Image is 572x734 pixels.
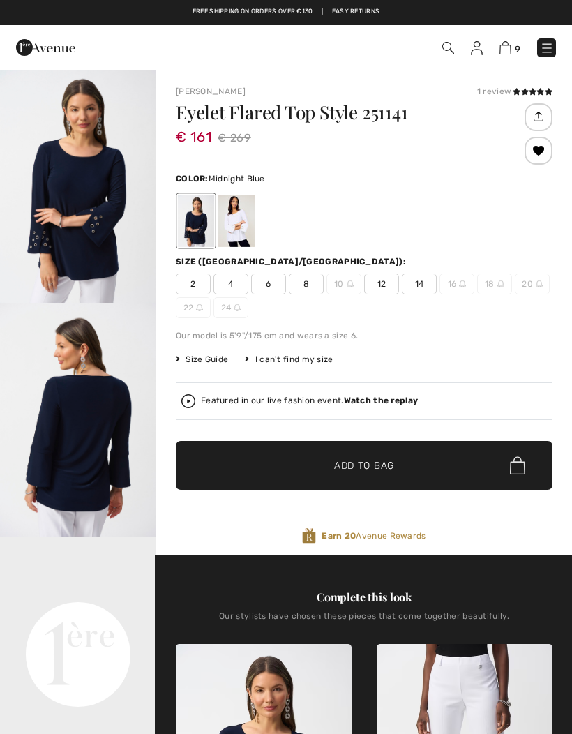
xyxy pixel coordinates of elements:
[181,394,195,408] img: Watch the replay
[251,274,286,294] span: 6
[176,297,211,318] span: 22
[201,396,418,405] div: Featured in our live fashion event.
[209,174,265,183] span: Midnight Blue
[439,274,474,294] span: 16
[176,274,211,294] span: 2
[334,458,394,473] span: Add to Bag
[176,174,209,183] span: Color:
[326,274,361,294] span: 10
[176,353,228,366] span: Size Guide
[218,128,250,149] span: € 269
[510,456,525,474] img: Bag.svg
[176,255,409,268] div: Size ([GEOGRAPHIC_DATA]/[GEOGRAPHIC_DATA]):
[540,41,554,55] img: Menu
[322,7,323,17] span: |
[527,105,550,128] img: Share
[245,353,333,366] div: I can't find my size
[515,44,520,54] span: 9
[218,195,255,247] div: Vanilla 30
[402,274,437,294] span: 14
[289,274,324,294] span: 8
[176,114,212,145] span: € 161
[536,280,543,287] img: ring-m.svg
[515,274,550,294] span: 20
[176,87,246,96] a: [PERSON_NAME]
[499,41,511,54] img: Shopping Bag
[16,33,75,61] img: 1ère Avenue
[176,611,552,632] div: Our stylists have chosen these pieces that come together beautifully.
[344,396,419,405] strong: Watch the replay
[193,7,313,17] a: Free shipping on orders over €130
[499,39,520,56] a: 9
[332,7,380,17] a: Easy Returns
[16,40,75,53] a: 1ère Avenue
[213,274,248,294] span: 4
[234,304,241,311] img: ring-m.svg
[322,530,426,542] span: Avenue Rewards
[176,329,552,342] div: Our model is 5'9"/175 cm and wears a size 6.
[459,280,466,287] img: ring-m.svg
[302,527,316,544] img: Avenue Rewards
[364,274,399,294] span: 12
[347,280,354,287] img: ring-m.svg
[322,531,356,541] strong: Earn 20
[176,441,552,490] button: Add to Bag
[477,85,552,98] div: 1 review
[176,589,552,606] div: Complete this look
[178,195,214,247] div: Midnight Blue
[477,274,512,294] span: 18
[213,297,248,318] span: 24
[471,41,483,55] img: My Info
[442,42,454,54] img: Search
[196,304,203,311] img: ring-m.svg
[176,103,521,121] h1: Eyelet Flared Top Style 251141
[497,280,504,287] img: ring-m.svg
